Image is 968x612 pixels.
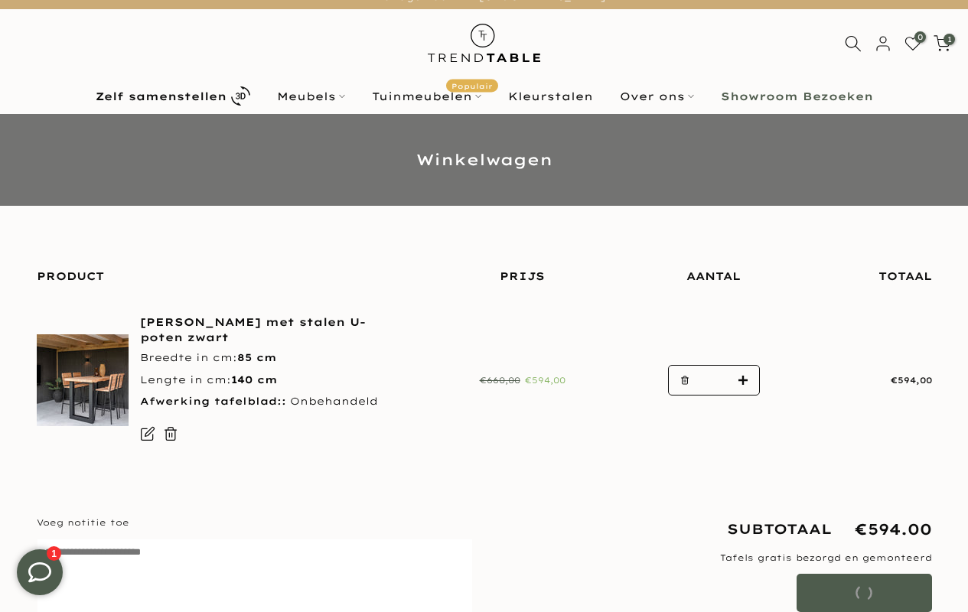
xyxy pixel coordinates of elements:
span: Populair [446,79,498,92]
span: 0 [914,31,926,43]
p: Lengte in cm: [140,371,396,389]
iframe: toggle-frame [2,534,78,610]
a: Zelf samenstellen [82,83,263,109]
div: Product [25,267,408,286]
div: Aantal [637,267,790,286]
div: Totaal [790,267,944,286]
a: 0 [904,35,921,52]
span: Voeg notitie toe [37,517,129,528]
b: Zelf samenstellen [96,91,227,102]
span: €594,00 [891,375,932,386]
span: 1 [944,34,955,45]
strong: 140 cm [231,373,278,386]
del: €660,00 [480,375,520,386]
a: 1 [934,35,950,52]
h1: Winkelwagen [37,152,932,168]
span: €594.00 [855,519,932,539]
span: Onbehandeld [290,395,378,407]
a: Over ons [606,87,707,106]
strong: Subtotaal [727,520,832,538]
a: Kleurstalen [494,87,606,106]
ins: €594,00 [525,373,565,389]
p: Tafels gratis bezorgd en gemonteerd [496,551,932,566]
b: Showroom Bezoeken [721,91,873,102]
a: Meubels [263,87,358,106]
strong: 85 cm [237,351,277,363]
a: TuinmeubelenPopulair [358,87,494,106]
img: trend-table [417,9,551,77]
strong: Afwerking tafelblad:: [140,395,286,407]
a: Showroom Bezoeken [707,87,886,106]
div: Prijs [408,267,637,286]
a: [PERSON_NAME] met stalen U-poten zwart [140,314,396,345]
p: Breedte in cm: [140,349,396,366]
